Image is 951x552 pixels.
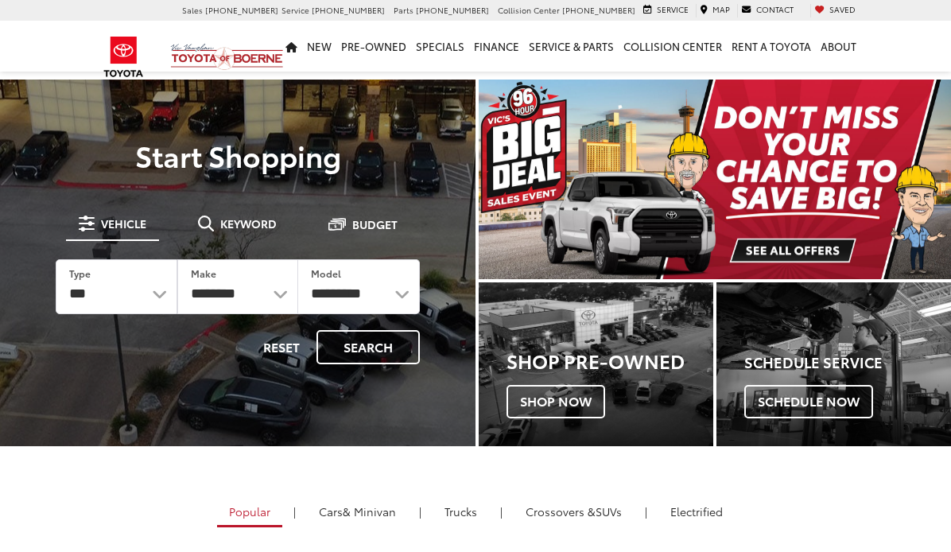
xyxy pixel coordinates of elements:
span: Saved [829,3,856,15]
a: New [302,21,336,72]
a: Electrified [658,498,735,525]
span: [PHONE_NUMBER] [205,4,278,16]
span: Service [657,3,689,15]
span: [PHONE_NUMBER] [562,4,635,16]
span: Schedule Now [744,385,873,418]
a: Finance [469,21,524,72]
div: Toyota [479,282,713,447]
span: Parts [394,4,413,16]
img: Big Deal Sales Event [479,80,951,279]
a: Shop Pre-Owned Shop Now [479,282,713,447]
div: Toyota [716,282,951,447]
span: Map [712,3,730,15]
a: Collision Center [619,21,727,72]
li: | [496,503,507,519]
li: | [641,503,651,519]
span: Keyword [220,218,277,229]
a: Service [639,4,693,17]
span: [PHONE_NUMBER] [416,4,489,16]
span: Budget [352,219,398,230]
a: Map [696,4,734,17]
button: Reset [250,330,313,364]
a: Specials [411,21,469,72]
span: Vehicle [101,218,146,229]
img: Toyota [94,31,153,83]
p: Start Shopping [33,139,442,171]
a: Popular [217,498,282,527]
h4: Schedule Service [744,355,951,371]
a: Pre-Owned [336,21,411,72]
span: Shop Now [507,385,605,418]
a: Contact [737,4,798,17]
div: carousel slide number 1 of 1 [479,80,951,279]
label: Model [311,266,341,280]
a: Home [281,21,302,72]
span: Collision Center [498,4,560,16]
section: Carousel section with vehicle pictures - may contain disclaimers. [479,80,951,279]
label: Type [69,266,91,280]
span: Service [281,4,309,16]
a: Cars [307,498,408,525]
label: Make [191,266,216,280]
a: Schedule Service Schedule Now [716,282,951,447]
span: Contact [756,3,794,15]
span: Sales [182,4,203,16]
li: | [415,503,425,519]
img: Vic Vaughan Toyota of Boerne [170,43,284,71]
a: About [816,21,861,72]
a: My Saved Vehicles [810,4,860,17]
span: [PHONE_NUMBER] [312,4,385,16]
span: Crossovers & [526,503,596,519]
a: Service & Parts: Opens in a new tab [524,21,619,72]
span: & Minivan [343,503,396,519]
a: SUVs [514,498,634,525]
h3: Shop Pre-Owned [507,350,713,371]
li: | [289,503,300,519]
a: Rent a Toyota [727,21,816,72]
a: Trucks [433,498,489,525]
button: Search [316,330,420,364]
